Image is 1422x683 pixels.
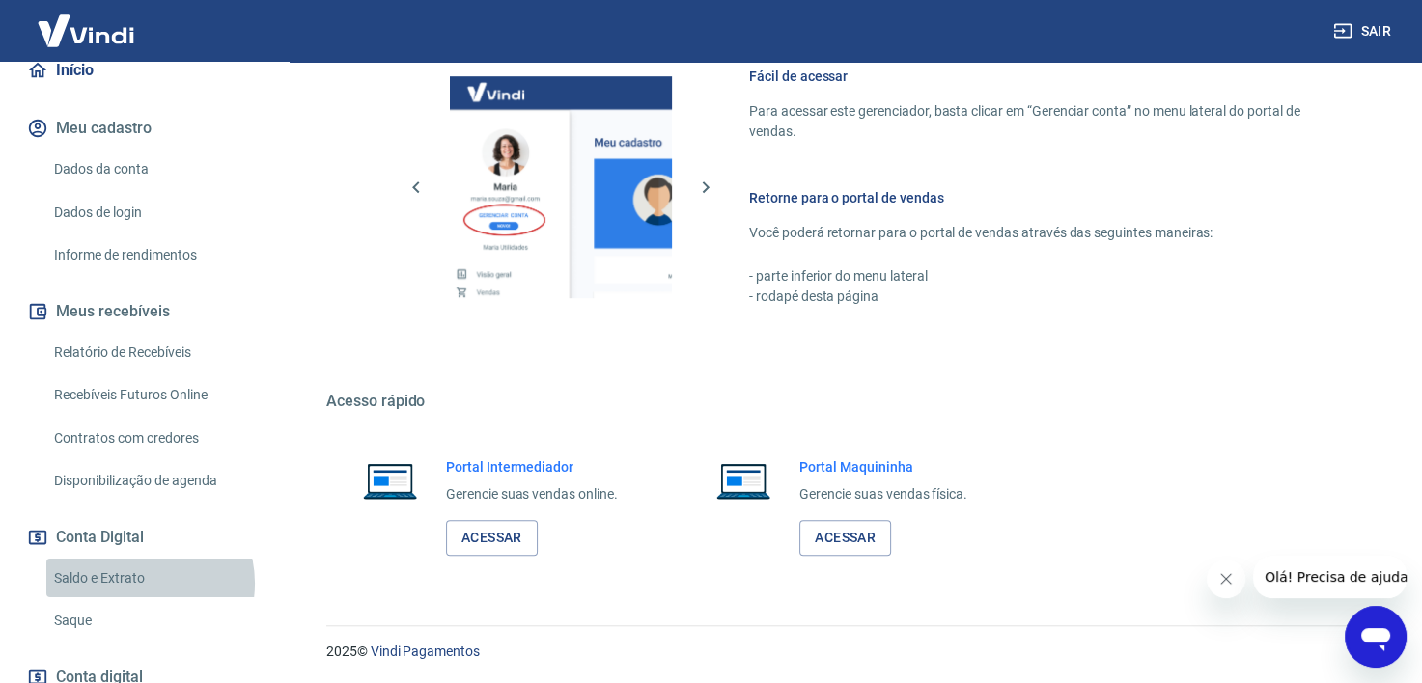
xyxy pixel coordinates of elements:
p: - rodapé desta página [749,287,1329,307]
p: Para acessar este gerenciador, basta clicar em “Gerenciar conta” no menu lateral do portal de ven... [749,101,1329,142]
button: Sair [1329,14,1399,49]
a: Dados da conta [46,150,265,189]
img: Imagem de um notebook aberto [703,457,784,504]
button: Conta Digital [23,516,265,559]
h6: Retorne para o portal de vendas [749,188,1329,207]
h5: Acesso rápido [326,392,1376,411]
button: Meus recebíveis [23,290,265,333]
a: Vindi Pagamentos [371,643,480,659]
img: Vindi [23,1,149,60]
h6: Portal Maquininha [799,457,967,477]
a: Dados de login [46,193,265,232]
span: Olá! Precisa de ajuda? [12,14,162,29]
h6: Portal Intermediador [446,457,618,477]
a: Acessar [446,520,538,556]
img: Imagem de um notebook aberto [349,457,431,504]
a: Início [23,49,265,92]
a: Contratos com credores [46,419,265,458]
a: Relatório de Recebíveis [46,333,265,372]
p: Gerencie suas vendas online. [446,484,618,505]
p: - parte inferior do menu lateral [749,266,1329,287]
h6: Fácil de acessar [749,67,1329,86]
button: Meu cadastro [23,107,265,150]
a: Recebíveis Futuros Online [46,375,265,415]
iframe: Botão para abrir a janela de mensagens [1345,606,1407,668]
a: Acessar [799,520,891,556]
a: Informe de rendimentos [46,235,265,275]
iframe: Fechar mensagem [1207,560,1245,598]
p: Gerencie suas vendas física. [799,484,967,505]
iframe: Mensagem da empresa [1253,556,1407,598]
a: Saque [46,601,265,641]
img: Imagem da dashboard mostrando o botão de gerenciar conta na sidebar no lado esquerdo [450,76,672,298]
p: 2025 © [326,642,1376,662]
a: Saldo e Extrato [46,559,265,598]
a: Disponibilização de agenda [46,461,265,501]
p: Você poderá retornar para o portal de vendas através das seguintes maneiras: [749,223,1329,243]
